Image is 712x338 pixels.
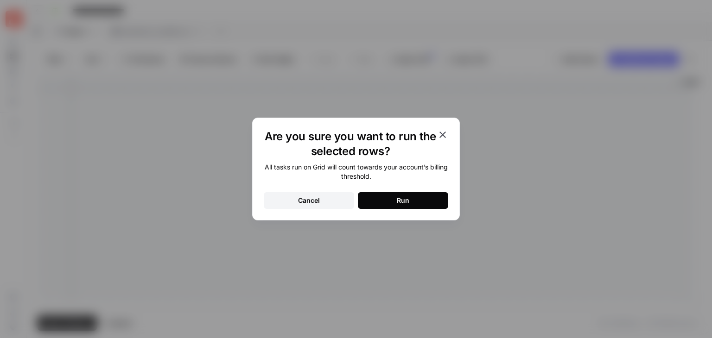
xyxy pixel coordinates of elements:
button: Cancel [264,192,354,209]
button: Run [358,192,448,209]
div: All tasks run on Grid will count towards your account’s billing threshold. [264,163,448,181]
h1: Are you sure you want to run the selected rows? [264,129,437,159]
div: Run [397,196,409,205]
div: Cancel [298,196,320,205]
